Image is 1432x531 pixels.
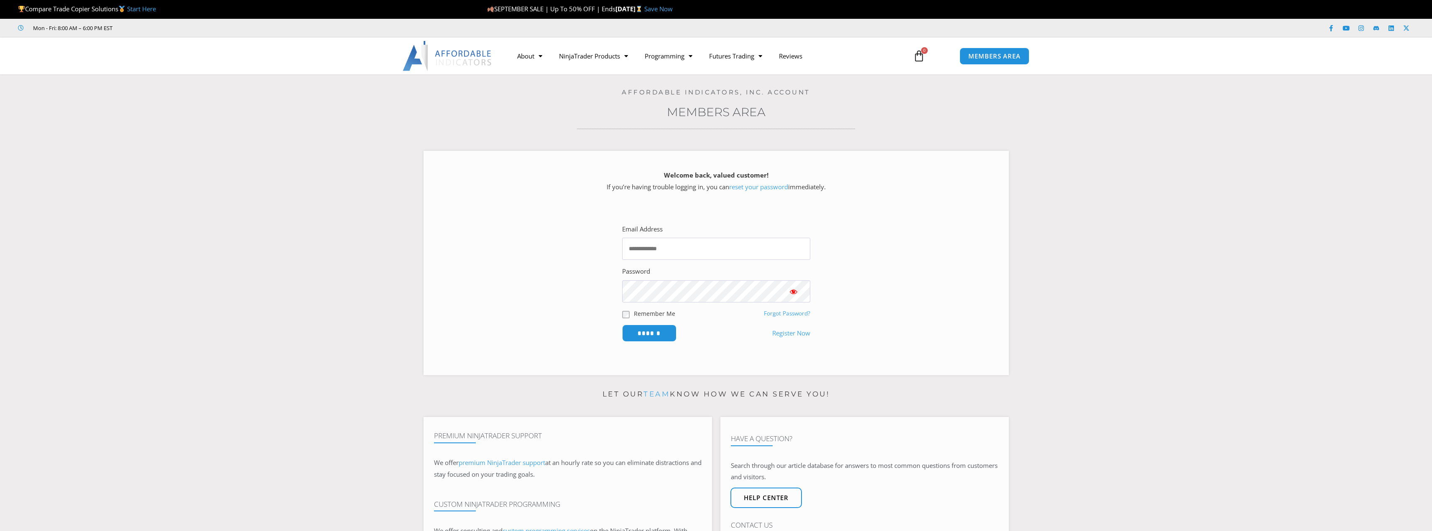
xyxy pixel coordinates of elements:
[968,53,1021,59] span: MEMBERS AREA
[664,171,768,179] strong: Welcome back, valued customer!
[434,500,702,508] h4: Custom NinjaTrader Programming
[731,434,998,443] h4: Have A Question?
[434,432,702,440] h4: Premium NinjaTrader Support
[921,47,928,54] span: 0
[18,5,156,13] span: Compare Trade Copier Solutions
[551,46,636,66] a: NinjaTrader Products
[777,280,810,302] button: Show password
[636,46,701,66] a: Programming
[622,224,663,235] label: Email Address
[18,6,25,12] img: 🏆
[744,495,789,501] span: Help center
[438,170,994,193] p: If you’re having trouble logging in, you can immediately.
[622,88,810,96] a: Affordable Indicators, Inc. Account
[731,460,998,483] p: Search through our article database for answers to most common questions from customers and visit...
[434,458,702,478] span: at an hourly rate so you can eliminate distractions and stay focused on your trading goals.
[509,46,904,66] nav: Menu
[459,458,545,467] a: premium NinjaTrader support
[434,458,459,467] span: We offer
[487,5,615,13] span: SEPTEMBER SALE | Up To 50% OFF | Ends
[772,328,810,339] a: Register Now
[488,6,494,12] img: 🍂
[127,5,156,13] a: Start Here
[636,6,642,12] img: ⌛
[901,44,937,68] a: 0
[509,46,551,66] a: About
[730,488,802,508] a: Help center
[643,390,670,398] a: team
[424,388,1009,401] p: Let our know how we can serve you!
[701,46,771,66] a: Futures Trading
[31,23,112,33] span: Mon - Fri: 8:00 AM – 6:00 PM EST
[764,310,810,317] a: Forgot Password?
[403,41,493,71] img: LogoAI | Affordable Indicators – NinjaTrader
[960,48,1029,65] a: MEMBERS AREA
[622,266,650,277] label: Password
[731,521,998,529] h4: Contact Us
[124,24,250,32] iframe: Customer reviews powered by Trustpilot
[119,6,125,12] img: 🥇
[729,183,788,191] a: reset your password
[771,46,811,66] a: Reviews
[634,309,675,318] label: Remember Me
[615,5,644,13] strong: [DATE]
[667,105,766,119] a: Members Area
[644,5,673,13] a: Save Now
